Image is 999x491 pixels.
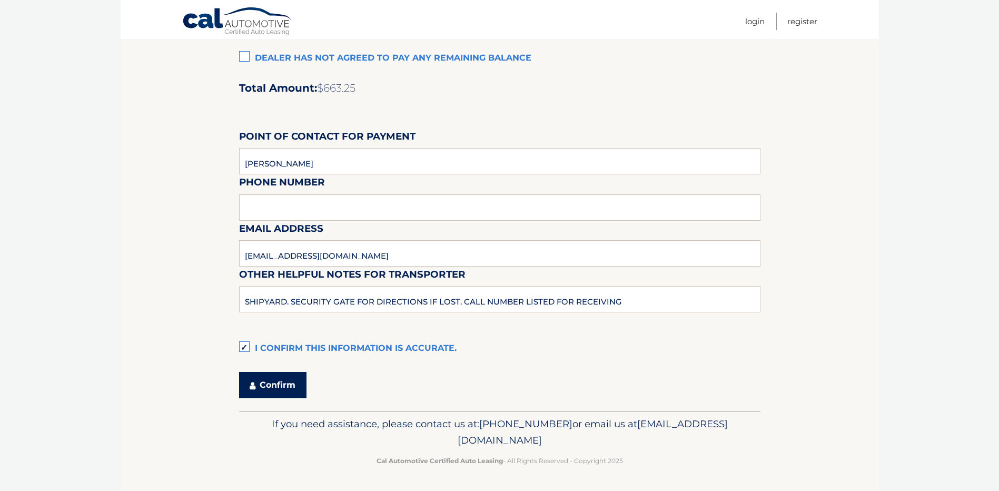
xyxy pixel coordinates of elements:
[239,338,760,359] label: I confirm this information is accurate.
[239,48,760,69] label: Dealer has not agreed to pay any remaining balance
[182,7,293,37] a: Cal Automotive
[246,416,754,449] p: If you need assistance, please contact us at: or email us at
[479,418,572,430] span: [PHONE_NUMBER]
[239,372,306,398] button: Confirm
[246,455,754,466] p: - All Rights Reserved - Copyright 2025
[787,13,817,30] a: Register
[239,129,416,148] label: Point of Contact for Payment
[317,82,355,94] span: $663.25
[745,13,765,30] a: Login
[239,82,760,95] h2: Total Amount:
[377,457,503,465] strong: Cal Automotive Certified Auto Leasing
[239,267,466,286] label: Other helpful notes for transporter
[239,221,323,240] label: Email Address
